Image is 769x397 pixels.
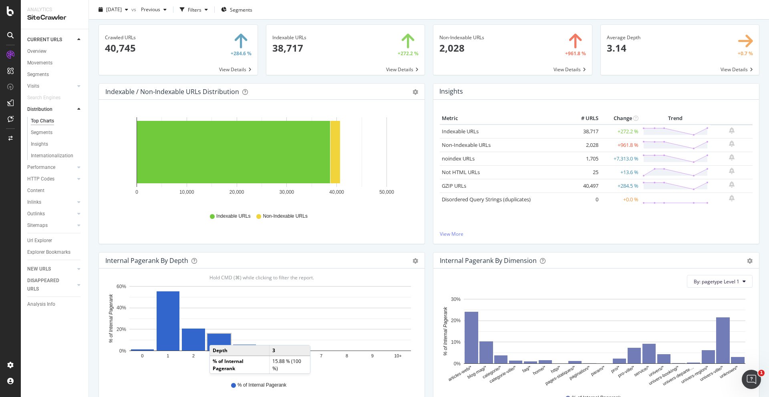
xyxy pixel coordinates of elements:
td: +13.6 % [600,165,640,179]
a: Outlinks [27,210,75,218]
a: Internationalization [31,152,83,160]
a: Url Explorer [27,237,83,245]
text: 2 [192,354,195,359]
text: 50,000 [379,189,394,195]
a: Analysis Info [27,300,83,309]
div: gear [413,258,418,264]
text: pages-statiques/* [544,365,576,386]
div: Insights [31,140,48,148]
td: +7,313.0 % [600,152,640,165]
a: Segments [31,128,83,137]
text: blog-mag/* [467,365,488,379]
div: Inlinks [27,198,41,207]
div: SiteCrawler [27,13,82,22]
text: categorie-ville/* [489,365,517,384]
div: Internationalization [31,152,73,160]
button: By: pagetype Level 1 [687,275,753,288]
div: Segments [31,128,52,137]
a: View More [440,231,753,237]
div: Indexable / Non-Indexable URLs Distribution [105,88,239,96]
text: categorie/* [481,365,502,379]
a: Indexable URLs [442,128,479,135]
text: 10% [451,339,461,345]
text: 20% [117,327,126,332]
td: 40,497 [568,179,600,192]
a: CURRENT URLS [27,36,75,44]
a: Performance [27,163,75,172]
div: bell-plus [729,140,735,147]
span: 2025 Aug. 30th [106,6,122,13]
a: Explorer Bookmarks [27,248,83,257]
div: Distribution [27,105,52,114]
div: bell-plus [729,168,735,174]
text: 8 [346,354,348,359]
a: Movements [27,59,83,67]
text: pro-ville/* [617,365,636,378]
text: univers/* [648,365,665,377]
svg: A chart. [105,281,418,374]
span: By: pagetype Level 1 [694,278,739,285]
text: univers-region/* [680,365,709,384]
div: NEW URLS [27,265,51,273]
a: Disordered Query Strings (duplicates) [442,196,531,203]
text: % of Internal Pagerank [443,307,448,356]
text: articles-web/* [447,365,473,382]
div: Performance [27,163,55,172]
svg: A chart. [105,112,418,205]
text: 10+ [394,354,402,359]
text: pagination/* [568,365,591,381]
div: bell-plus [729,181,735,188]
div: Analysis Info [27,300,55,309]
a: GZIP URLs [442,182,466,189]
button: Filters [177,3,211,16]
text: service/* [633,365,650,377]
iframe: Intercom live chat [742,370,761,389]
a: Content [27,186,83,195]
text: 0% [454,361,461,367]
th: Metric [440,112,568,124]
a: Visits [27,82,75,90]
h4: Insights [439,86,463,97]
td: 2,028 [568,138,600,152]
div: Outlinks [27,210,45,218]
text: pro/* [610,365,621,373]
div: bell-plus [729,127,735,134]
div: Content [27,186,44,195]
a: Overview [27,47,83,56]
span: % of Internal Pagerank [238,382,286,389]
div: bell-plus [729,154,735,160]
td: 0 [568,192,600,206]
td: 15.88 % (100 %) [269,356,310,373]
div: gear [747,258,753,264]
text: 40,000 [329,189,344,195]
text: unknown/* [719,365,739,379]
text: 20% [451,318,461,324]
text: 1 [167,354,169,359]
button: Previous [138,3,170,16]
div: CURRENT URLS [27,36,62,44]
td: 1,705 [568,152,600,165]
div: Sitemaps [27,221,48,230]
svg: A chart. [440,294,753,387]
text: 30% [451,297,461,302]
span: Indexable URLs [216,213,250,220]
div: Internal Pagerank by Depth [105,257,188,265]
div: DISAPPEARED URLS [27,277,68,293]
td: +0.0 % [600,192,640,206]
span: vs [131,6,138,13]
text: 0% [119,348,127,354]
text: 40% [117,305,126,311]
a: Distribution [27,105,75,114]
div: bell-plus [729,195,735,201]
span: 1 [758,370,765,376]
text: home/* [532,365,547,376]
button: Segments [218,3,256,16]
div: Filters [188,6,201,13]
span: Segments [230,6,252,13]
text: univers-booking/* [648,365,680,386]
text: 0 [141,354,143,359]
td: 3 [269,345,310,356]
td: 25 [568,165,600,179]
